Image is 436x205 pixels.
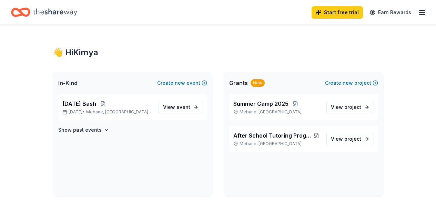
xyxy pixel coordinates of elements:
a: View project [326,101,374,113]
a: Home [11,4,77,20]
h4: Show past events [58,126,102,134]
p: [DATE] • [62,109,153,115]
a: Start free trial [312,6,363,19]
div: 👋 Hi Kimya [53,47,384,58]
a: View project [326,133,374,145]
button: Show past events [58,126,109,134]
a: Earn Rewards [366,6,415,19]
a: View event [159,101,203,113]
div: New [251,79,265,87]
span: [DATE] Bash [62,100,96,108]
p: Mebane, [GEOGRAPHIC_DATA] [233,141,321,147]
button: Createnewevent [157,79,207,87]
span: new [175,79,185,87]
span: View [331,135,361,143]
span: event [176,104,190,110]
span: Mebane, [GEOGRAPHIC_DATA] [86,109,148,115]
span: Summer Camp 2025 [233,100,288,108]
span: View [163,103,190,111]
span: After School Tutoring Program [DATE]-[DATE] [233,131,312,140]
span: View [331,103,361,111]
span: In-Kind [58,79,78,87]
span: project [344,136,361,142]
span: Grants [229,79,248,87]
span: project [344,104,361,110]
span: new [343,79,353,87]
button: Createnewproject [325,79,378,87]
p: Mebane, [GEOGRAPHIC_DATA] [233,109,321,115]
